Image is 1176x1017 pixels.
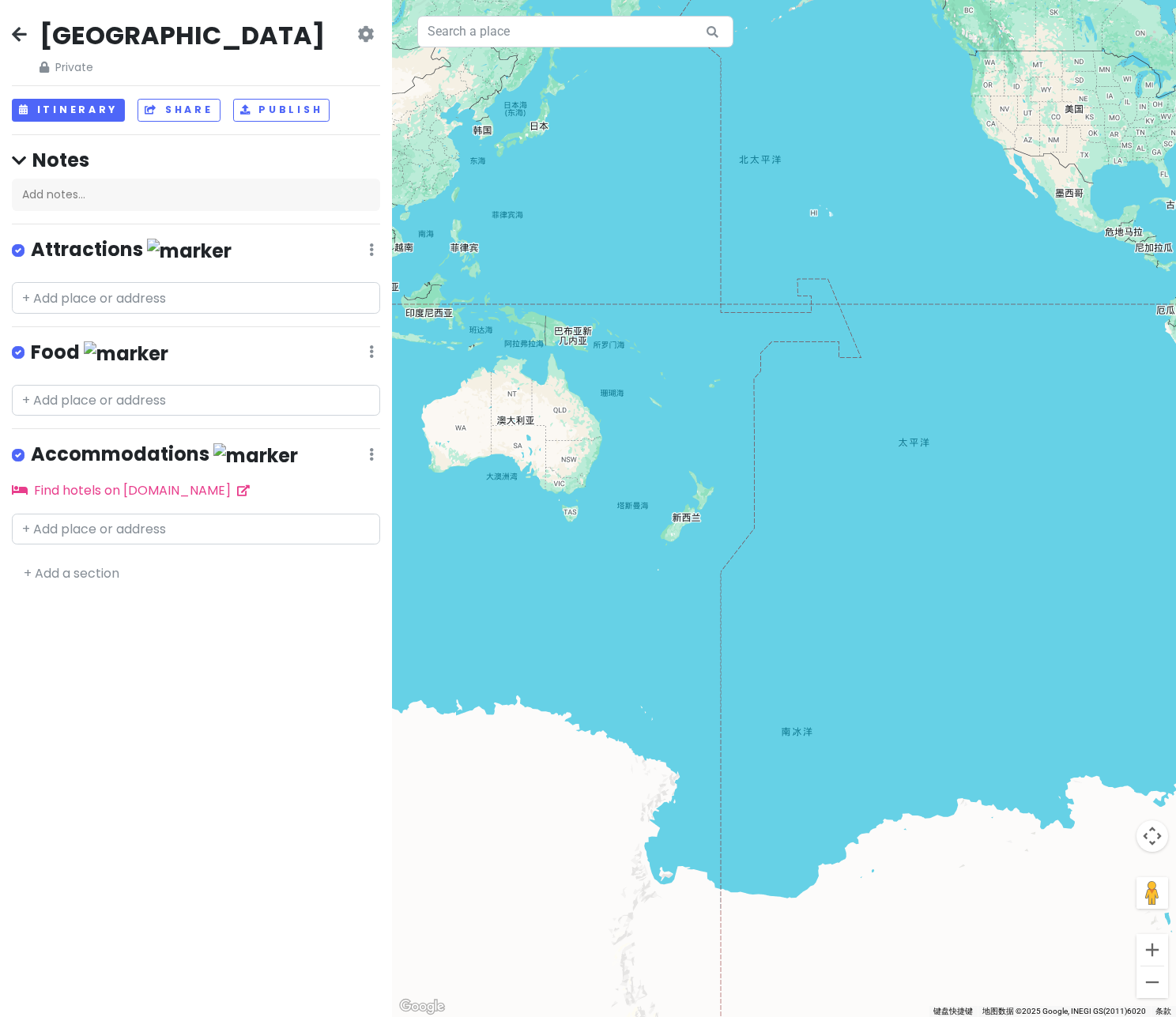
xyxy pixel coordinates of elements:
a: Find hotels on [DOMAIN_NAME] [12,481,250,499]
img: Google [396,996,448,1017]
h4: Attractions [31,237,232,263]
span: 地图数据 ©2025 Google, INEGI GS(2011)6020 [982,1007,1146,1015]
h4: Accommodations [31,442,298,468]
input: Search a place [417,16,733,47]
a: + Add a section [24,564,119,582]
a: 在 Google 地图中打开此区域（会打开一个新窗口） [396,996,448,1017]
button: 将街景小人拖到地图上以打开街景 [1136,877,1168,909]
img: marker [213,443,298,468]
div: Add notes... [12,179,380,212]
h4: Food [31,340,168,366]
input: + Add place or address [12,385,380,416]
button: 放大 [1136,934,1168,966]
button: 缩小 [1136,966,1168,998]
h4: Notes [12,148,380,172]
button: Share [138,99,220,122]
button: Publish [233,99,330,122]
a: 条款（在新标签页中打开） [1155,1007,1171,1015]
img: marker [147,239,232,263]
img: marker [84,341,168,366]
span: Private [40,58,325,76]
input: + Add place or address [12,514,380,545]
h2: [GEOGRAPHIC_DATA] [40,19,325,52]
input: + Add place or address [12,282,380,314]
button: 地图镜头控件 [1136,820,1168,852]
button: Itinerary [12,99,125,122]
button: 键盘快捷键 [933,1006,973,1017]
